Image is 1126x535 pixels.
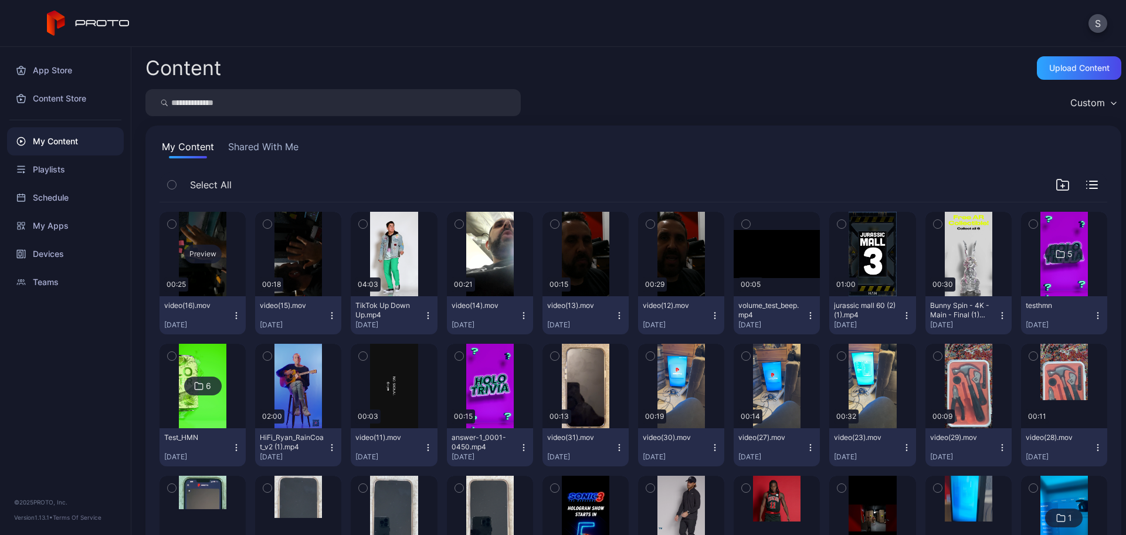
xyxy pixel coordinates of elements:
[1070,97,1105,109] div: Custom
[1067,249,1073,259] div: 5
[638,428,724,466] button: video(30).mov[DATE]
[925,428,1012,466] button: video(29).mov[DATE]
[164,301,229,310] div: video(16).mov
[7,127,124,155] a: My Content
[7,212,124,240] a: My Apps
[145,58,221,78] div: Content
[547,433,612,442] div: video(31).mov
[930,320,998,330] div: [DATE]
[190,178,232,192] span: Select All
[638,296,724,334] button: video(12).mov[DATE]
[53,514,101,521] a: Terms Of Service
[355,452,423,462] div: [DATE]
[643,433,707,442] div: video(30).mov
[643,320,710,330] div: [DATE]
[542,296,629,334] button: video(13).mov[DATE]
[643,452,710,462] div: [DATE]
[734,428,820,466] button: video(27).mov[DATE]
[206,381,211,391] div: 6
[834,433,898,442] div: video(23).mov
[255,296,341,334] button: video(15).mov[DATE]
[547,301,612,310] div: video(13).mov
[452,433,516,452] div: answer-1_0001-0450.mp4
[355,301,420,320] div: TikTok Up Down Up.mp4
[260,433,324,452] div: HiFi_Ryan_RainCoat_v2 (1).mp4
[7,56,124,84] a: App Store
[351,296,437,334] button: TikTok Up Down Up.mp4[DATE]
[834,320,901,330] div: [DATE]
[1026,320,1093,330] div: [DATE]
[452,320,519,330] div: [DATE]
[829,428,915,466] button: video(23).mov[DATE]
[834,452,901,462] div: [DATE]
[930,452,998,462] div: [DATE]
[738,452,806,462] div: [DATE]
[7,184,124,212] a: Schedule
[7,240,124,268] a: Devices
[7,155,124,184] a: Playlists
[355,320,423,330] div: [DATE]
[226,140,301,158] button: Shared With Me
[351,428,437,466] button: video(11).mov[DATE]
[164,320,232,330] div: [DATE]
[829,296,915,334] button: jurassic mall 60 (2)(1).mp4[DATE]
[738,301,803,320] div: volume_test_beep.mp4
[1064,89,1121,116] button: Custom
[260,301,324,310] div: video(15).mov
[7,84,124,113] a: Content Store
[160,296,246,334] button: video(16).mov[DATE]
[542,428,629,466] button: video(31).mov[DATE]
[1088,14,1107,33] button: S
[1037,56,1121,80] button: Upload Content
[734,296,820,334] button: volume_test_beep.mp4[DATE]
[930,433,995,442] div: video(29).mov
[447,428,533,466] button: answer-1_0001-0450.mp4[DATE]
[1026,452,1093,462] div: [DATE]
[160,428,246,466] button: Test_HMN[DATE]
[452,452,519,462] div: [DATE]
[164,452,232,462] div: [DATE]
[738,320,806,330] div: [DATE]
[1068,513,1072,523] div: 1
[1021,296,1107,334] button: testhmn[DATE]
[547,452,615,462] div: [DATE]
[925,296,1012,334] button: Bunny Spin - 4K - Main - Final (1)(1).mp4[DATE]
[834,301,898,320] div: jurassic mall 60 (2)(1).mp4
[164,433,229,442] div: Test_HMN
[452,301,516,310] div: video(14).mov
[14,514,53,521] span: Version 1.13.1 •
[1026,433,1090,442] div: video(28).mov
[643,301,707,310] div: video(12).mov
[1021,428,1107,466] button: video(28).mov[DATE]
[1026,301,1090,310] div: testhmn
[930,301,995,320] div: Bunny Spin - 4K - Main - Final (1)(1).mp4
[738,433,803,442] div: video(27).mov
[14,497,117,507] div: © 2025 PROTO, Inc.
[260,320,327,330] div: [DATE]
[355,433,420,442] div: video(11).mov
[1049,63,1110,73] div: Upload Content
[160,140,216,158] button: My Content
[7,268,124,296] a: Teams
[547,320,615,330] div: [DATE]
[260,452,327,462] div: [DATE]
[255,428,341,466] button: HiFi_Ryan_RainCoat_v2 (1).mp4[DATE]
[447,296,533,334] button: video(14).mov[DATE]
[184,245,222,263] div: Preview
